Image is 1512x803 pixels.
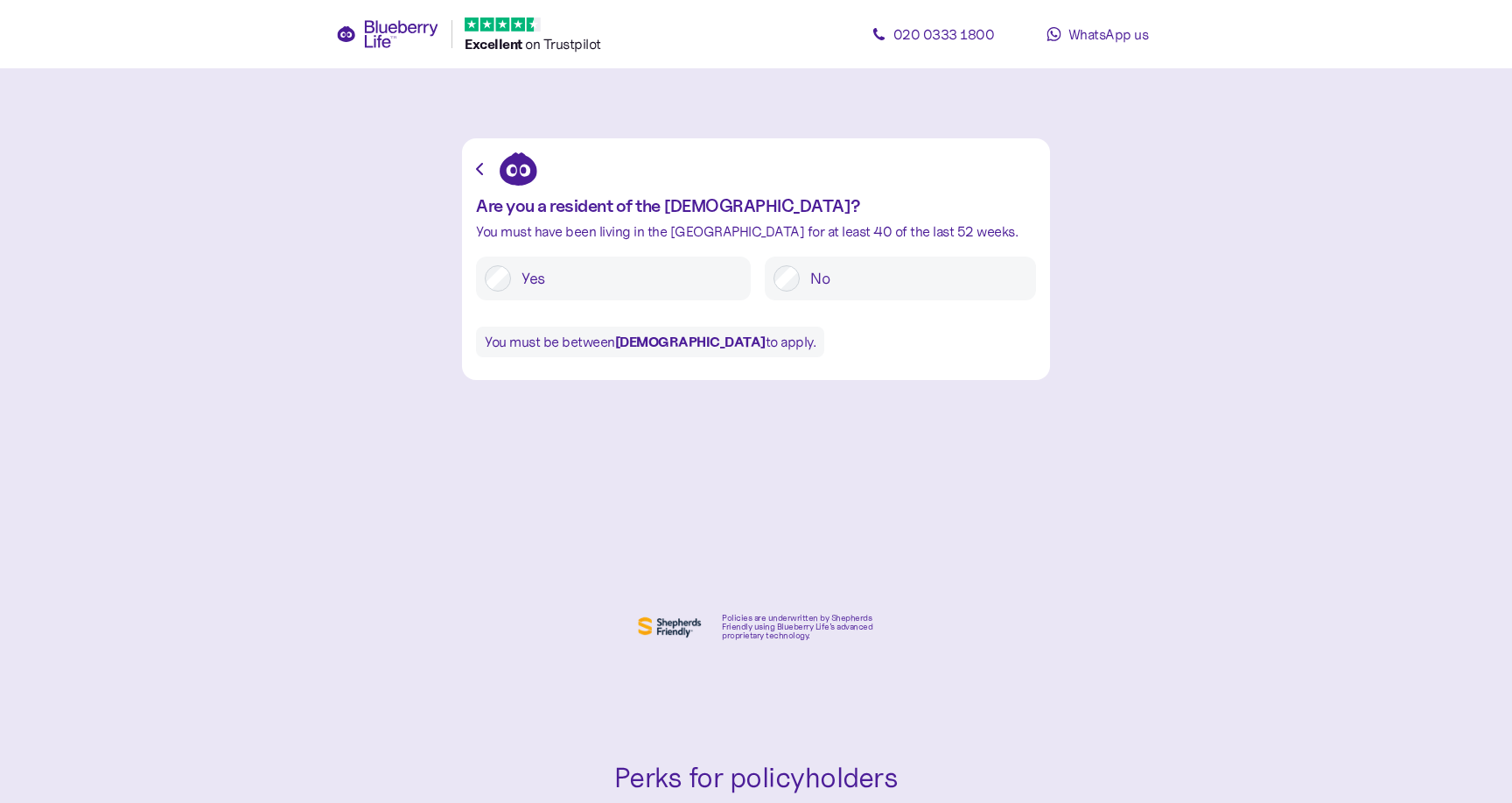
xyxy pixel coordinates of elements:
[476,196,1036,215] div: Are you a resident of the [DEMOGRAPHIC_DATA]?
[722,614,878,640] div: Policies are underwritten by Shepherds Friendly using Blueberry Life’s advanced proprietary techn...
[800,265,1027,292] label: No
[1018,17,1176,52] a: WhatsApp us
[525,35,601,53] span: on Trustpilot
[615,333,766,350] b: [DEMOGRAPHIC_DATA]
[1068,25,1149,43] span: WhatsApp us
[511,265,742,292] label: Yes
[476,224,1036,239] div: You must have been living in the [GEOGRAPHIC_DATA] for at least 40 of the last 52 weeks.
[893,25,995,43] span: 020 0333 1800
[854,17,1011,52] a: 020 0333 1800
[465,35,525,53] span: Excellent ️
[476,327,824,357] div: You must be between to apply.
[634,613,704,641] img: Shephers Friendly
[471,757,1041,800] div: Perks for policyholders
